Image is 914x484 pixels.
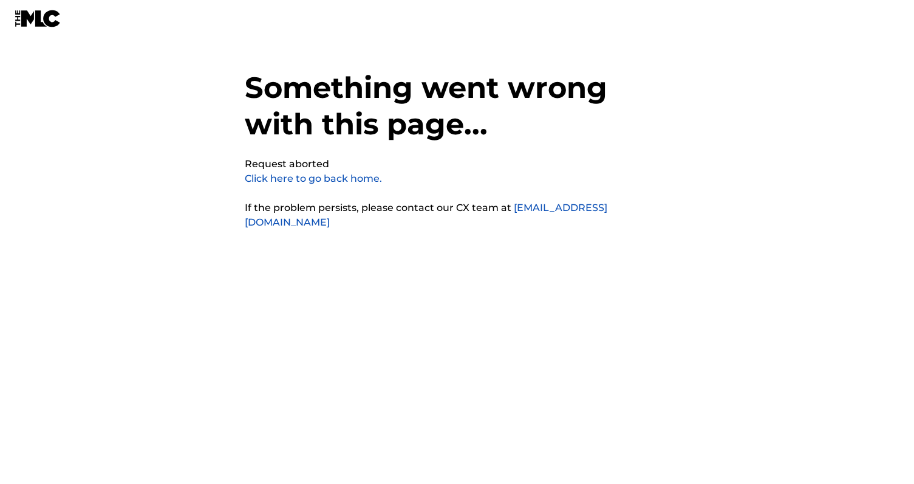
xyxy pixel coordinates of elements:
[245,202,607,228] a: [EMAIL_ADDRESS][DOMAIN_NAME]
[245,157,329,171] pre: Request aborted
[15,10,61,27] img: MLC Logo
[245,201,670,230] p: If the problem persists, please contact our CX team at
[245,173,382,184] a: Click here to go back home.
[245,69,670,157] h1: Something went wrong with this page...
